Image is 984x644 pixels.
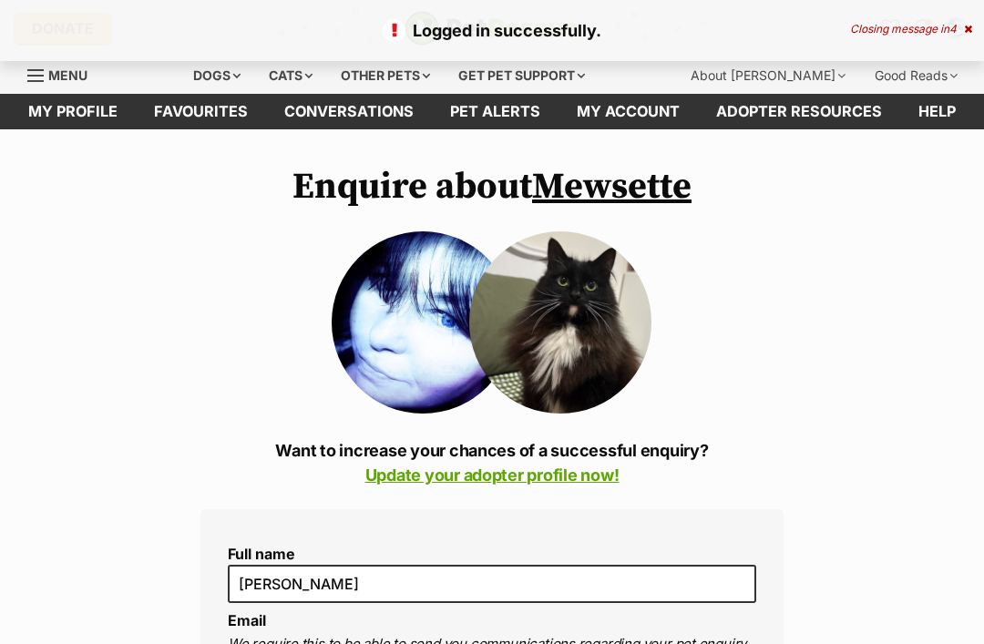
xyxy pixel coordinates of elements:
[469,231,651,414] img: Mewsette
[532,164,692,210] a: Mewsette
[228,611,266,629] label: Email
[559,94,698,129] a: My account
[48,67,87,83] span: Menu
[256,57,325,94] div: Cats
[328,57,443,94] div: Other pets
[266,94,432,129] a: conversations
[698,94,900,129] a: Adopter resources
[200,438,784,487] p: Want to increase your chances of a successful enquiry?
[180,57,253,94] div: Dogs
[136,94,266,129] a: Favourites
[678,57,858,94] div: About [PERSON_NAME]
[446,57,598,94] div: Get pet support
[200,166,784,208] h1: Enquire about
[10,94,136,129] a: My profile
[27,57,100,90] a: Menu
[862,57,970,94] div: Good Reads
[332,231,514,414] img: lne6vfjhwevpcaqnguxw.jpg
[900,94,974,129] a: Help
[432,94,559,129] a: Pet alerts
[228,565,756,603] input: E.g. Jimmy Chew
[228,546,756,562] label: Full name
[365,465,620,485] a: Update your adopter profile now!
